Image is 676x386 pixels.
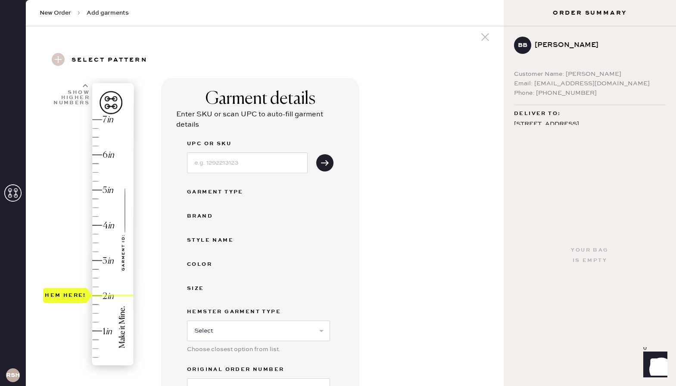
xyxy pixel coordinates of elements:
label: Original Order Number [187,364,330,375]
h3: RSHA [6,372,20,378]
div: Phone: [PHONE_NUMBER] [514,88,666,98]
div: Show higher numbers [53,90,90,106]
iframe: Front Chat [635,347,672,384]
img: image [92,83,134,365]
label: Hemster Garment Type [187,307,330,317]
div: Brand [187,211,256,221]
label: UPC or SKU [187,139,308,149]
div: in [107,114,113,126]
div: Your bag is empty [571,245,608,266]
div: Garment details [206,89,315,109]
div: Email: [EMAIL_ADDRESS][DOMAIN_NAME] [514,79,666,88]
div: 7 [103,114,107,126]
div: Garment Type [187,187,256,197]
div: Enter SKU or scan UPC to auto-fill garment details [176,109,344,130]
h3: bb [518,42,527,48]
h3: Order Summary [504,9,676,17]
div: Hem here! [45,290,86,301]
div: Customer Name: [PERSON_NAME] [514,69,666,79]
div: [PERSON_NAME] [535,40,659,50]
div: Style name [187,235,256,246]
div: Choose closest option from list. [187,345,330,354]
input: e.g. 1292213123 [187,153,308,173]
span: New Order [40,9,71,17]
span: Deliver to: [514,109,561,119]
div: Color [187,259,256,270]
span: Add garments [87,9,129,17]
div: [STREET_ADDRESS] royal oak , MI 48067 [514,119,666,140]
h3: Select pattern [72,53,147,68]
div: Size [187,283,256,294]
